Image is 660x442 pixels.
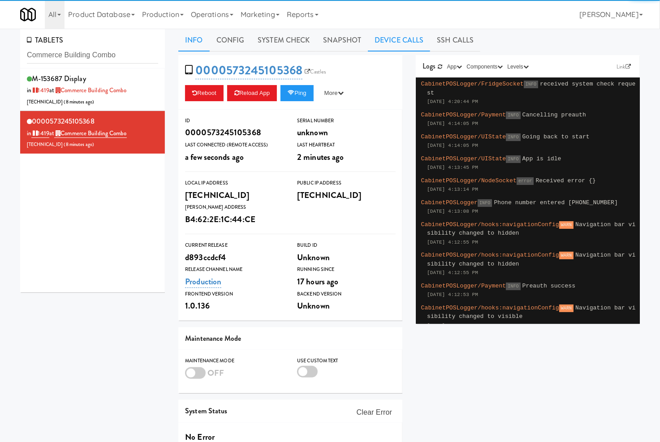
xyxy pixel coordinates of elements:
[559,305,574,312] span: WARN
[427,121,478,126] span: [DATE] 4:14:05 PM
[185,298,284,313] div: 1.0.136
[302,67,328,76] a: Castles
[251,29,316,51] a: System Check
[185,141,284,150] div: Last Connected (Remote Access)
[427,165,478,170] span: [DATE] 4:13:45 PM
[421,133,506,140] span: CabinetPOSLogger/UIState
[32,73,86,84] span: M-153687 Display
[517,177,534,185] span: error
[31,129,49,138] a: 1419
[427,209,478,214] span: [DATE] 4:13:08 PM
[421,199,478,206] span: CabinetPOSLogger
[20,69,165,112] li: M-153687 Displayin 1419at Commerce Building Combo[TECHNICAL_ID] (8 minutes ago)
[27,86,49,94] span: in
[297,250,396,265] div: Unknown
[427,221,635,237] span: Navigation bar visibility changed to hidden
[427,323,478,328] span: [DATE] 4:12:39 PM
[506,133,520,141] span: INFO
[445,62,465,71] button: App
[421,112,506,118] span: CabinetPOSLogger/Payment
[421,81,524,87] span: CabinetPOSLogger/FridgeSocket
[54,129,127,138] a: Commerce Building Combo
[54,86,127,94] a: Commerce Building Combo
[297,290,396,299] div: Backend Version
[317,85,351,101] button: More
[49,129,127,138] span: at
[27,141,94,148] span: [TECHNICAL_ID] ( )
[297,116,396,125] div: Serial Number
[185,116,284,125] div: ID
[430,29,480,51] a: SSH Calls
[478,199,492,207] span: INFO
[316,29,368,51] a: Snapshot
[210,29,251,51] a: Config
[494,199,618,206] span: Phone number entered [PHONE_NUMBER]
[280,85,314,101] button: Ping
[506,112,520,119] span: INFO
[185,241,284,250] div: Current Release
[421,252,559,258] span: CabinetPOSLogger/hooks:navigationConfig
[185,406,227,416] span: System Status
[185,356,284,365] div: Maintenance Mode
[185,188,284,203] div: [TECHNICAL_ID]
[49,86,127,94] span: at
[421,305,559,311] span: CabinetPOSLogger/hooks:navigationConfig
[421,155,506,162] span: CabinetPOSLogger/UIState
[185,333,241,343] span: Maintenance Mode
[31,86,49,94] a: 1419
[421,283,506,289] span: CabinetPOSLogger/Payment
[427,252,635,267] span: Navigation bar visibility changed to hidden
[506,155,520,163] span: INFO
[207,367,224,379] span: OFF
[185,265,284,274] div: Release Channel Name
[524,81,538,88] span: INFO
[522,133,590,140] span: Going back to start
[427,292,478,297] span: [DATE] 4:12:53 PM
[66,141,92,148] span: 8 minutes ago
[559,221,574,229] span: WARN
[297,151,344,163] span: 2 minutes ago
[27,47,158,64] input: Search tablets
[297,298,396,313] div: Unknown
[427,99,478,104] span: [DATE] 4:20:44 PM
[522,155,561,162] span: App is idle
[66,99,92,105] span: 8 minutes ago
[185,290,284,299] div: Frontend Version
[427,81,635,96] span: received system check request
[185,125,284,140] div: 0000573245105368
[297,275,338,288] span: 17 hours ago
[535,177,595,184] span: Received error {}
[427,240,478,245] span: [DATE] 4:12:55 PM
[297,356,396,365] div: Use Custom Text
[421,177,517,184] span: CabinetPOSLogger/NodeSocket
[522,283,576,289] span: Preauth success
[185,250,284,265] div: d893ccdcf4
[427,187,478,192] span: [DATE] 4:13:14 PM
[559,252,574,259] span: WARN
[464,62,505,71] button: Components
[297,125,396,140] div: unknown
[614,62,633,71] a: Link
[195,62,302,79] a: 0000573245105368
[297,241,396,250] div: Build Id
[20,111,165,154] li: 0000573245105368in 1419at Commerce Building Combo[TECHNICAL_ID] (8 minutes ago)
[297,265,396,274] div: Running Since
[185,203,284,212] div: [PERSON_NAME] Address
[27,129,49,138] span: in
[297,141,396,150] div: Last Heartbeat
[421,221,559,228] span: CabinetPOSLogger/hooks:navigationConfig
[522,112,586,118] span: Cancelling preauth
[505,62,531,71] button: Levels
[353,404,396,421] button: Clear Error
[427,143,478,148] span: [DATE] 4:14:05 PM
[185,151,244,163] span: a few seconds ago
[427,305,635,320] span: Navigation bar visibility changed to visible
[297,179,396,188] div: Public IP Address
[427,270,478,275] span: [DATE] 4:12:55 PM
[185,85,224,101] button: Reboot
[185,212,284,227] div: B4:62:2E:1C:44:CE
[227,85,277,101] button: Reload App
[32,116,95,126] span: 0000573245105368
[297,188,396,203] div: [TECHNICAL_ID]
[506,283,520,290] span: INFO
